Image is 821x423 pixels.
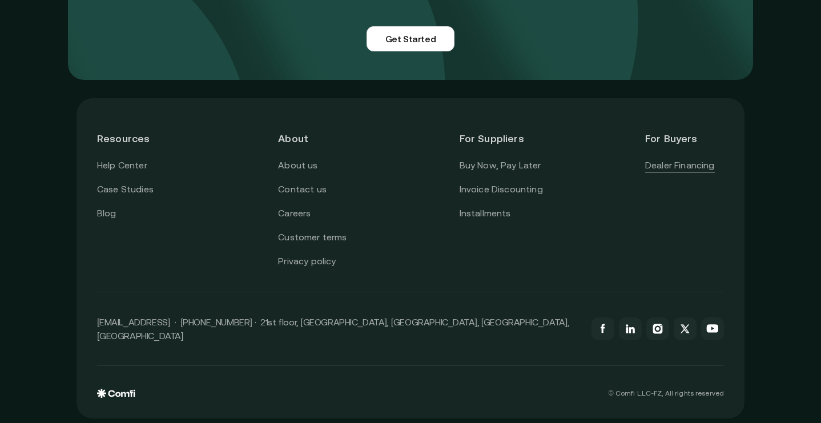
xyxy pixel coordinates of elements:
img: comfi logo [97,389,135,398]
a: Invoice Discounting [460,182,543,197]
header: For Buyers [645,119,724,158]
a: Help Center [97,158,147,173]
header: Resources [97,119,176,158]
header: About [278,119,357,158]
a: Buy Now, Pay Later [460,158,541,173]
a: Privacy policy [278,254,336,269]
a: Case Studies [97,182,154,197]
p: [EMAIL_ADDRESS] · [PHONE_NUMBER] · 21st floor, [GEOGRAPHIC_DATA], [GEOGRAPHIC_DATA], [GEOGRAPHIC_... [97,315,580,343]
a: Get Started [367,26,455,51]
a: About us [278,158,317,173]
p: © Comfi L.L.C-FZ, All rights reserved [609,389,724,397]
a: Contact us [278,182,327,197]
a: Customer terms [278,230,347,245]
a: Installments [460,206,511,221]
a: Dealer Financing [645,158,715,173]
a: Careers [278,206,311,221]
header: For Suppliers [460,119,543,158]
a: Blog [97,206,116,221]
